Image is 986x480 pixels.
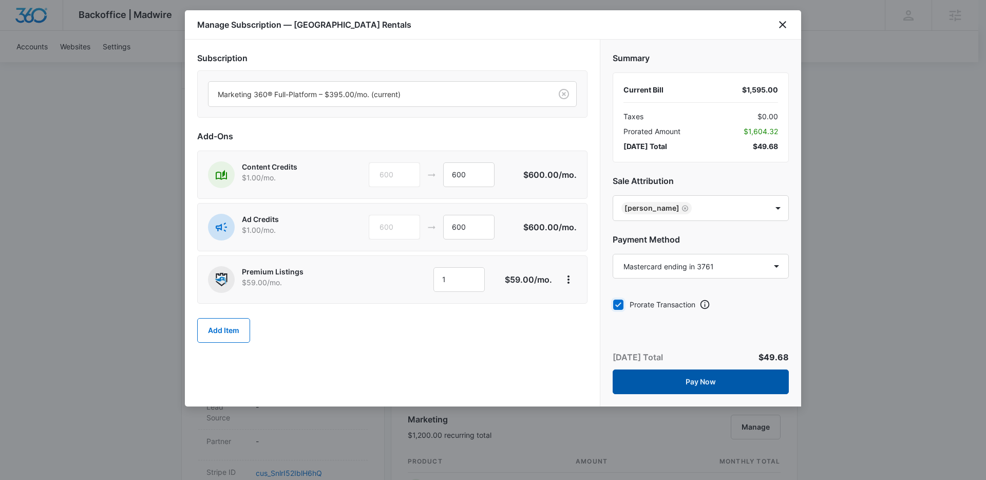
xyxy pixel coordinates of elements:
span: Current Bill [623,85,663,94]
button: View More [560,271,577,288]
span: Prorated Amount [623,126,680,137]
button: Clear [556,86,572,102]
p: $1.00 /mo. [242,172,332,183]
p: Content Credits [242,161,332,172]
p: $600.00 [523,221,577,233]
span: [DATE] Total [623,141,667,152]
div: $1,595.00 [742,84,778,95]
span: $1,604.32 [744,126,778,137]
span: /mo. [559,222,577,232]
h2: Subscription [197,52,587,64]
input: 1 [433,267,485,292]
p: Premium Listings [242,266,330,277]
button: close [776,19,789,31]
h2: Sale Attribution [613,175,789,187]
p: $600.00 [523,169,577,181]
span: /mo. [559,170,577,180]
span: Taxes [623,111,643,122]
h2: Summary [613,52,789,64]
span: $49.68 [759,352,789,362]
input: 1 [443,215,495,239]
h2: Payment Method [613,233,789,246]
p: [DATE] Total [613,351,663,363]
input: 1 [443,162,495,187]
div: Remove Niall Fowler [679,205,689,212]
p: $1.00 /mo. [242,225,332,235]
button: Add Item [197,318,250,343]
p: $59.00 [504,273,552,286]
h2: Add-Ons [197,130,587,142]
span: /mo. [534,274,552,285]
span: $0.00 [757,111,778,122]
p: $59.00 /mo. [242,277,330,288]
span: $49.68 [753,141,778,152]
label: Prorate Transaction [613,299,695,310]
button: Pay Now [613,370,789,394]
div: [PERSON_NAME] [624,205,679,212]
input: Subscription [218,89,220,100]
h1: Manage Subscription — [GEOGRAPHIC_DATA] Rentals [197,19,411,31]
p: Ad Credits [242,214,332,225]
